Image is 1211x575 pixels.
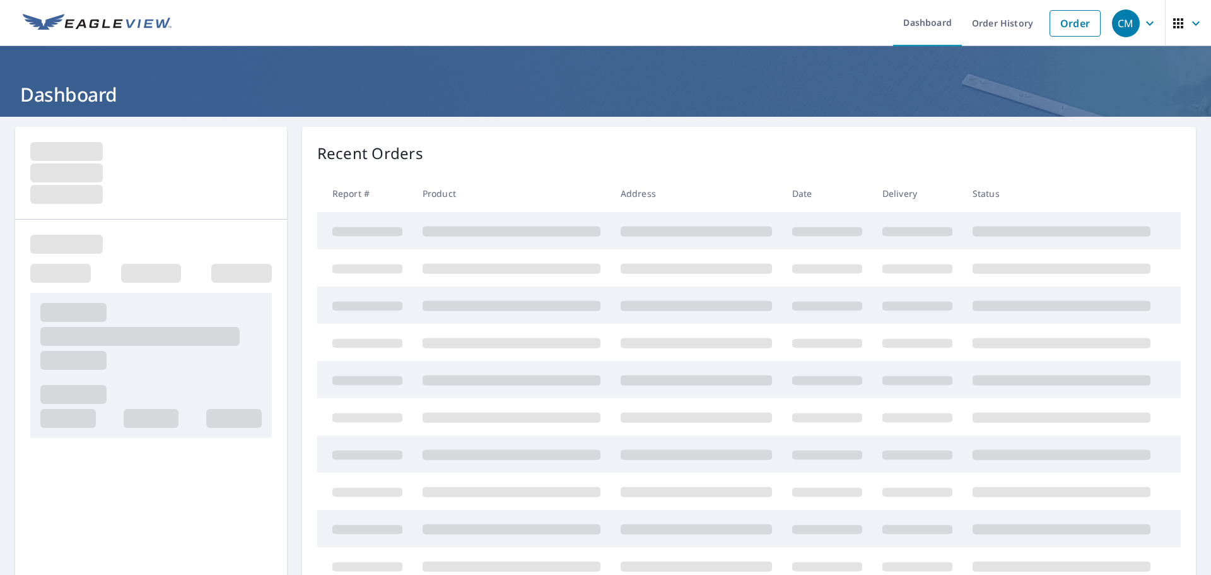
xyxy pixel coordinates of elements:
[782,175,872,212] th: Date
[872,175,962,212] th: Delivery
[962,175,1161,212] th: Status
[15,81,1196,107] h1: Dashboard
[1112,9,1140,37] div: CM
[1050,10,1101,37] a: Order
[23,14,172,33] img: EV Logo
[611,175,782,212] th: Address
[412,175,611,212] th: Product
[317,175,412,212] th: Report #
[317,142,423,165] p: Recent Orders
